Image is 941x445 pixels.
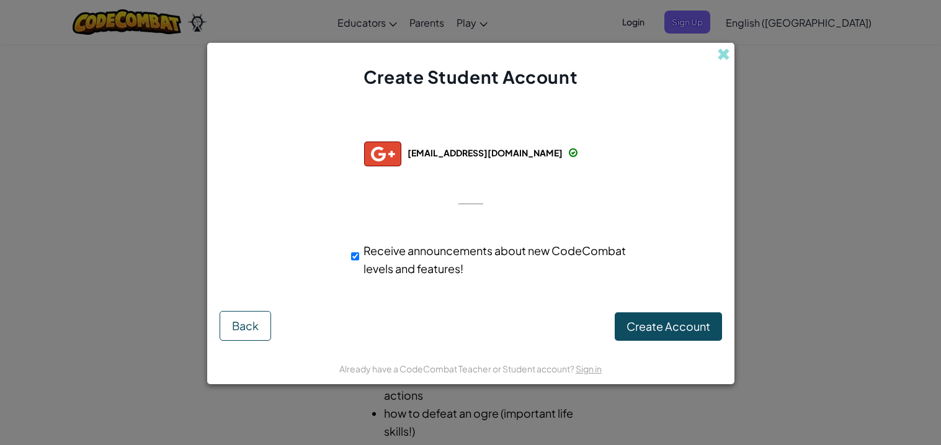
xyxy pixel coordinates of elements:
[369,119,572,133] span: Successfully connected with:
[615,312,722,341] button: Create Account
[576,363,602,374] a: Sign in
[220,311,271,341] button: Back
[408,147,563,158] span: [EMAIL_ADDRESS][DOMAIN_NAME]
[363,66,578,88] span: Create Student Account
[339,363,576,374] span: Already have a CodeCombat Teacher or Student account?
[351,244,359,269] input: Receive announcements about new CodeCombat levels and features!
[232,318,259,333] span: Back
[363,243,626,276] span: Receive announcements about new CodeCombat levels and features!
[627,319,710,333] span: Create Account
[364,142,401,166] img: gplus_small.png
